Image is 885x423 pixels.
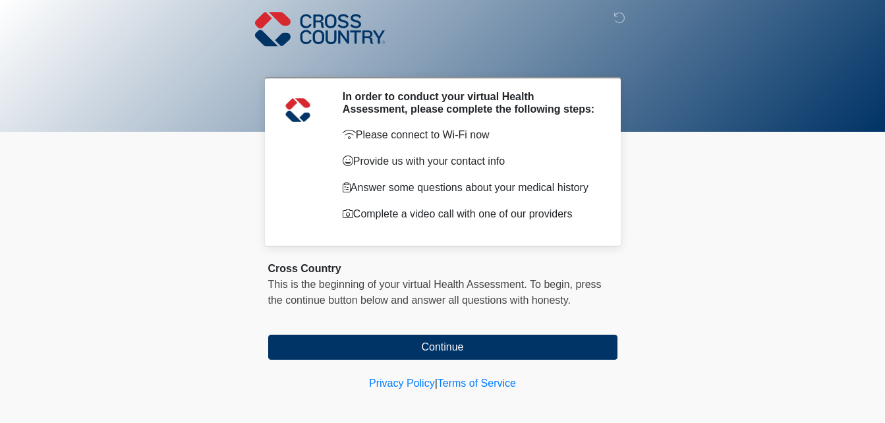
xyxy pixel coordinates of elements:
img: Agent Avatar [278,90,318,130]
p: Please connect to Wi-Fi now [343,127,598,143]
a: | [435,378,438,389]
button: Continue [268,335,617,360]
span: To begin, [530,279,575,290]
p: Provide us with your contact info [343,154,598,169]
div: Cross Country [268,261,617,277]
h2: In order to conduct your virtual Health Assessment, please complete the following steps: [343,90,598,115]
a: Terms of Service [438,378,516,389]
a: Privacy Policy [369,378,435,389]
span: This is the beginning of your virtual Health Assessment. [268,279,527,290]
img: Cross Country Logo [255,10,385,48]
p: Answer some questions about your medical history [343,180,598,196]
h1: ‎ ‎ ‎ [258,47,627,72]
span: press the continue button below and answer all questions with honesty. [268,279,602,306]
p: Complete a video call with one of our providers [343,206,598,222]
